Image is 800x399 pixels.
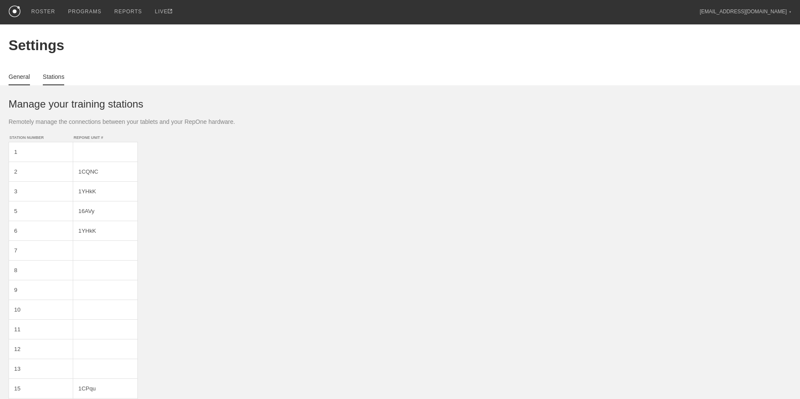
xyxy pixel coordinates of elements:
[9,98,791,110] h1: Manage your training stations
[9,135,74,140] div: STATION NUMBER
[9,6,21,17] img: logo
[9,118,791,125] div: Remotely manage the connections between your tablets and your RepOne hardware.
[9,73,30,85] a: General
[43,73,65,85] a: Stations
[646,300,800,399] iframe: Chat Widget
[74,135,138,140] div: REPONE UNIT #
[789,9,791,15] div: ▼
